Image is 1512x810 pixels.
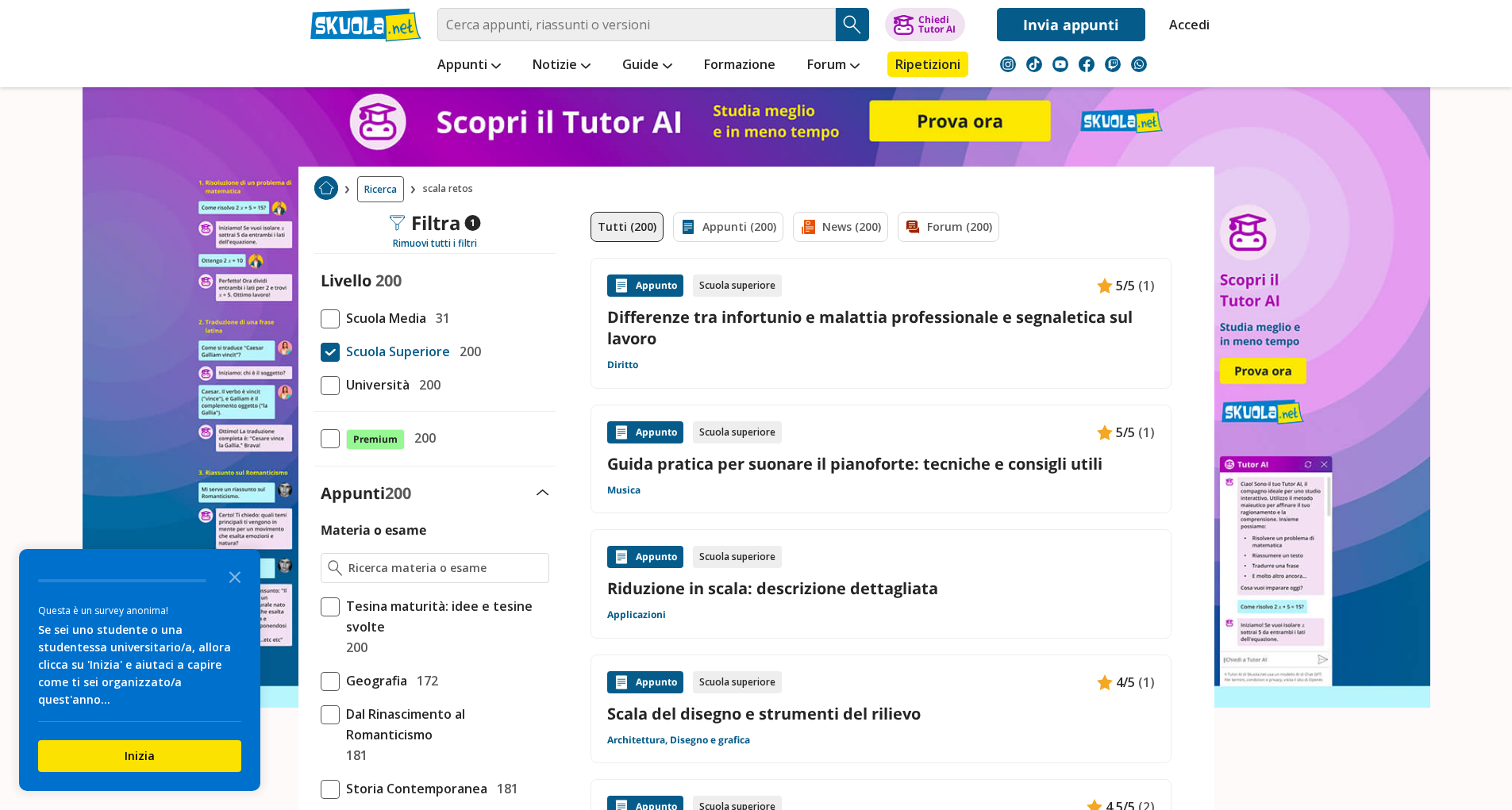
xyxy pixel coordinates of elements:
[101,143,206,172] span: Bonus‌
[618,52,676,80] a: Guide
[314,176,338,202] a: Home
[693,546,782,568] div: Scuola superiore
[607,578,1155,599] a: Riduzione in scala: descrizione dettagliata
[328,560,343,576] img: Ricerca materia o esame
[1138,672,1155,693] span: (1)
[321,482,411,504] label: Appunti
[693,421,782,443] div: Scuola superiore
[340,670,407,691] span: Geografia
[1000,56,1016,72] img: instagram
[491,778,518,799] span: 181
[803,52,864,80] a: Forum
[340,596,549,637] span: Tesina maturità: idee e tesine svolte
[1116,672,1135,693] span: 4/5
[614,549,629,565] img: Appunti contenuto
[529,52,594,80] a: Notizie
[219,560,251,592] button: Close the survey
[614,424,629,440] img: Appunti contenuto
[607,608,666,621] a: Applicazioni
[693,671,782,693] div: Scuola superiore
[608,155,734,168] span: Verantwortungsbewusst‌
[429,308,450,328] span: 31
[1052,56,1068,72] img: youtube
[1079,56,1095,72] img: facebook
[700,52,779,80] a: Formazione
[340,341,450,362] span: Scuola Superiore
[575,155,608,168] span: Spiele‌
[321,270,371,291] label: Livello
[997,8,1145,41] a: Invia appunti
[614,674,629,690] img: Appunti contenuto
[607,671,683,693] div: Appunto
[538,136,744,186] div: 18+ | Spiele Verantwortungsbewusst
[375,270,402,291] span: 200
[607,734,750,747] a: Architettura, Disegno e grafica
[314,237,556,250] div: Rimuovi tutti i filtri
[1138,275,1155,296] span: (1)
[680,219,696,235] img: Appunti filtro contenuto
[389,215,405,231] img: Filtra filtri mobile
[673,212,783,242] a: Appunti (200)
[408,428,436,448] span: 200
[841,13,864,36] img: Cerca appunti, riassunti o versioni
[885,8,965,41] button: ChiediTutor AI
[1169,8,1202,41] a: Accedi
[340,637,367,658] span: 200
[31,137,539,178] div: Dein Bonus ist bereit!
[19,549,260,791] div: Survey
[433,52,505,80] a: Appunti
[570,86,641,113] span: Bonus‌
[340,745,367,766] span: 181
[385,482,411,504] span: 200
[1105,56,1121,72] img: twitch
[1097,674,1113,690] img: Appunti contenuto
[898,212,999,242] a: Forum (200)
[437,8,836,41] input: Cerca appunti, riassunti o versioni
[614,278,629,294] img: Appunti contenuto
[887,52,968,77] a: Ripetizioni
[453,341,481,362] span: 200
[206,143,252,172] span: ist‌
[591,212,664,242] a: Tutti (200)
[340,374,410,395] span: Università
[346,429,405,450] span: Premium
[1026,56,1042,72] img: tiktok
[918,15,956,34] div: Chiedi Tutor AI
[607,484,641,497] a: Musica
[607,546,683,568] div: Appunto
[1097,278,1113,294] img: Appunti contenuto
[1138,422,1155,443] span: (1)
[836,8,869,41] button: Search Button
[252,143,366,172] span: bereit!‌
[340,778,487,799] span: Storia Contemporanea
[31,98,413,147] div: Sportwetten-Angebot
[340,308,426,328] span: Scuola Media
[607,359,638,371] a: Diritto
[607,274,683,297] div: Appunto
[1131,56,1147,72] img: WhatsApp
[1116,422,1135,443] span: 5/5
[357,176,404,202] a: Ricerca
[38,740,241,772] button: Inizia
[607,703,1155,724] a: Scala del disegno e strumenti del rilievo
[607,453,1155,474] a: Guida pratica per suonare il pianoforte: tecniche e consigli utili
[38,621,241,708] div: Se sei uno studente o una studentessa universitario/a, allora clicca su 'Inizia' e aiutaci a capi...
[905,219,921,235] img: Forum filtro contenuto
[18,21,275,89] div: Vector
[552,155,571,168] span: 18+‌
[607,306,1155,349] a: Differenze tra infortunio e malattia professionale e segnaletica sul lavoro
[541,56,738,142] div: Bonus Holen
[410,670,438,691] span: 172
[1116,275,1135,296] span: 5/5
[413,374,441,395] span: 200
[800,219,816,235] img: News filtro contenuto
[340,704,549,745] span: Dal Rinascimento al Romanticismo
[31,105,373,140] span: Sportwetten-Angebot‌
[31,143,101,172] span: Dein‌
[38,603,241,618] div: Questa è un survey anonima!
[314,176,338,200] img: Home
[348,560,541,576] input: Ricerca materia o esame
[537,489,549,496] img: Apri e chiudi sezione
[1097,424,1113,440] img: Appunti contenuto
